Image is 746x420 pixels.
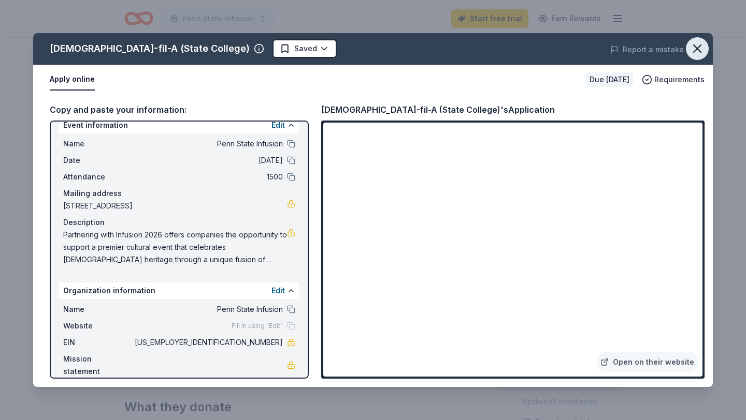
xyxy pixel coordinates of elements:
[133,138,283,150] span: Penn State Infusion
[133,171,283,183] span: 1500
[585,72,634,87] div: Due [DATE]
[63,171,133,183] span: Attendance
[63,320,133,332] span: Website
[63,200,287,212] span: [STREET_ADDRESS]
[50,103,309,116] div: Copy and paste your information:
[63,138,133,150] span: Name
[63,229,287,266] span: Partnering with Infusion 2026 offers companies the opportunity to support a premier cultural even...
[294,42,317,55] span: Saved
[642,73,705,86] button: Requirements
[271,119,285,131] button: Edit
[63,187,295,200] div: Mailing address
[272,39,337,58] button: Saved
[59,282,299,299] div: Organization information
[63,303,133,316] span: Name
[50,69,95,91] button: Apply online
[63,216,295,229] div: Description
[133,336,283,349] span: [US_EMPLOYER_IDENTIFICATION_NUMBER]
[654,73,705,86] span: Requirements
[133,154,283,167] span: [DATE]
[63,353,133,378] span: Mission statement
[610,43,684,56] button: Report a mistake
[63,336,133,349] span: EIN
[63,154,133,167] span: Date
[596,352,698,372] a: Open on their website
[321,103,555,116] div: [DEMOGRAPHIC_DATA]-fil-A (State College)'s Application
[59,117,299,133] div: Event information
[271,284,285,297] button: Edit
[50,40,250,57] div: [DEMOGRAPHIC_DATA]-fil-A (State College)
[133,303,283,316] span: Penn State Infusion
[232,322,283,330] span: Fill in using "Edit"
